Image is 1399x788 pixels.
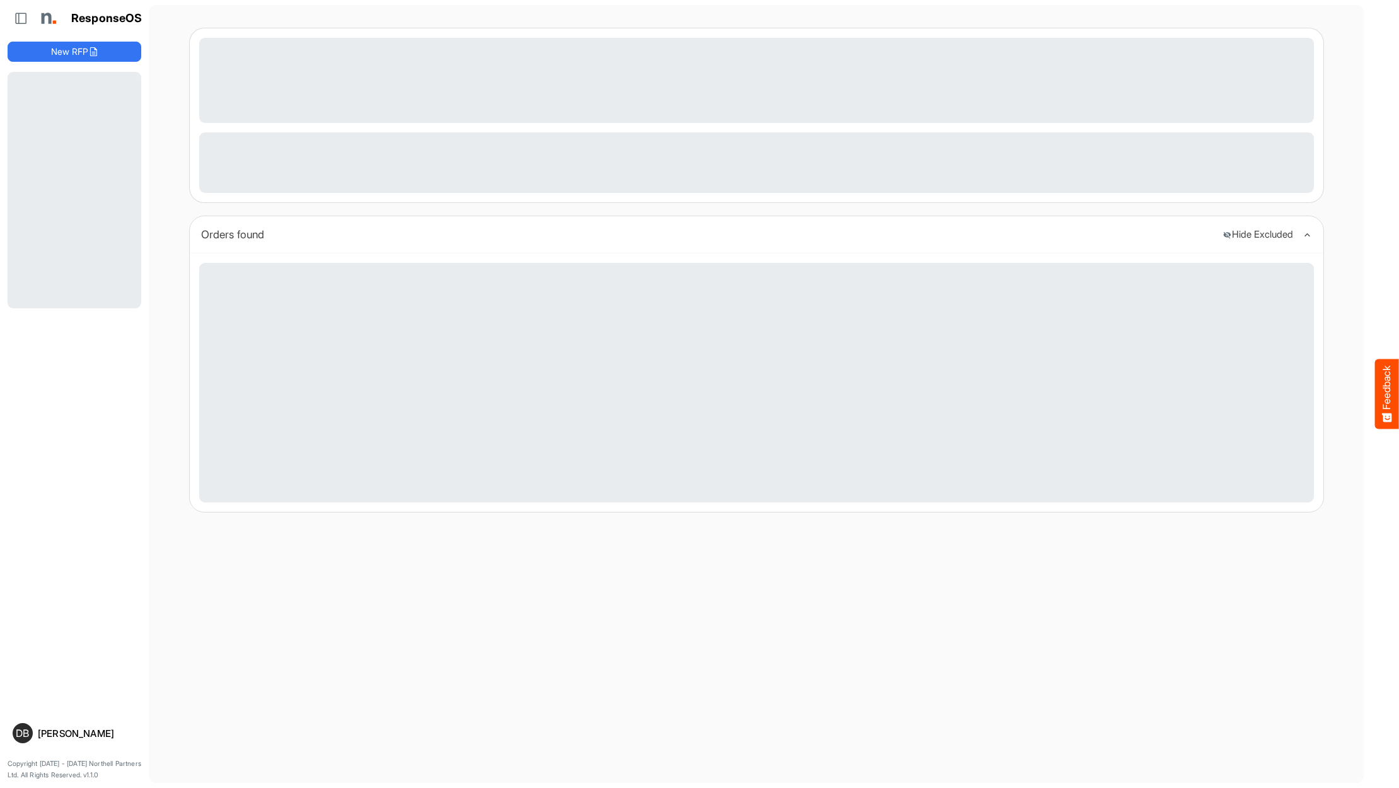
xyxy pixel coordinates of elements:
div: Loading... [199,132,1314,193]
div: Orders found [201,226,1213,243]
div: Loading... [199,38,1314,123]
button: Hide Excluded [1222,229,1293,240]
img: Northell [35,6,60,31]
div: Loading... [199,263,1314,502]
p: Copyright [DATE] - [DATE] Northell Partners Ltd. All Rights Reserved. v1.1.0 [8,758,141,780]
button: Feedback [1375,359,1399,429]
h1: ResponseOS [71,12,142,25]
span: DB [16,728,29,738]
div: [PERSON_NAME] [38,729,136,738]
button: New RFP [8,42,141,62]
div: Loading... [8,72,141,308]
